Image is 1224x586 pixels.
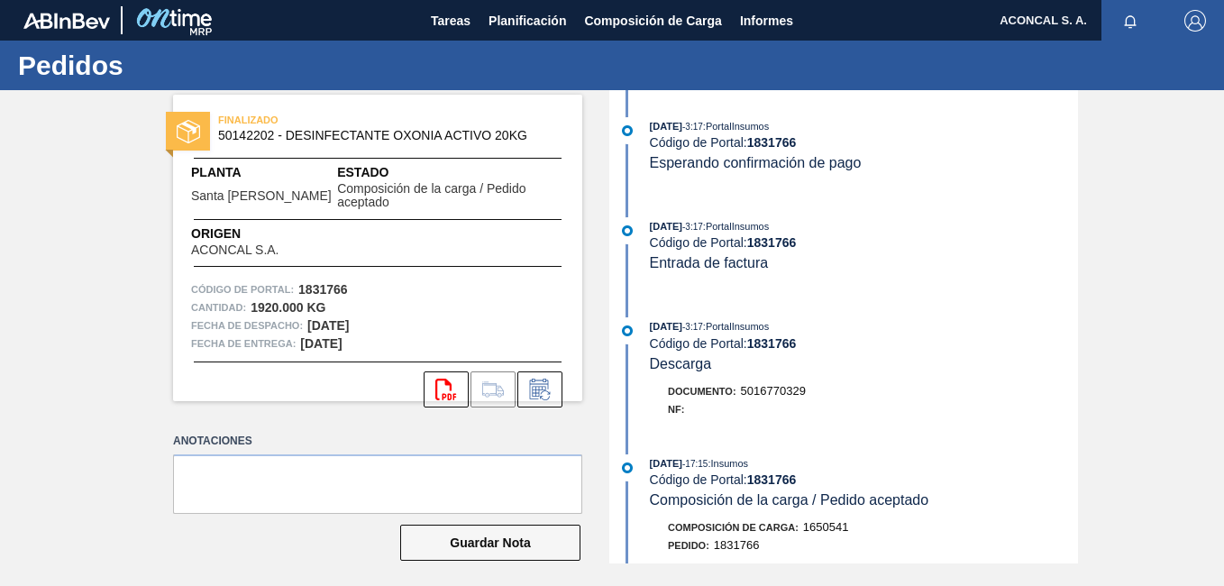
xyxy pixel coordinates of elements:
[191,334,296,353] span: Fecha de Entrega:
[747,135,797,150] strong: 1831766
[191,316,303,334] span: Fecha de Despacho:
[650,336,1078,351] div: Código de Portal:
[682,222,703,232] span: - 3:17
[191,284,294,295] font: Código de Portal:
[218,111,470,129] span: FINALIZADO
[517,371,562,407] div: Informar cambio de Pedido
[747,472,797,487] strong: 1831766
[682,122,703,132] span: - 3:17
[622,462,633,473] img: atual
[18,55,338,76] h1: Pedidos
[191,298,246,316] span: Cantidad :
[650,155,862,170] span: Esperando confirmación de pago
[307,318,349,333] strong: [DATE]
[298,282,348,297] strong: 1831766
[650,135,1078,150] div: Código de Portal:
[191,189,332,203] span: Santa [PERSON_NAME]
[622,125,633,136] img: atual
[650,121,682,132] span: [DATE]
[650,321,682,332] span: [DATE]
[650,472,1078,487] div: Código de Portal:
[668,540,709,551] span: Pedido :
[622,325,633,336] img: atual
[668,386,736,397] span: Documento:
[703,221,769,232] span: : PortalInsumos
[300,336,342,351] strong: [DATE]
[650,492,929,508] span: Composición de la carga / Pedido aceptado
[191,224,329,243] span: Origen
[703,321,769,332] span: : PortalInsumos
[747,336,797,351] strong: 1831766
[650,458,682,469] span: [DATE]
[682,322,703,332] span: - 3:17
[650,221,682,232] span: [DATE]
[708,458,748,469] span: : Insumos
[650,235,1078,250] div: Código de Portal:
[741,384,806,398] span: 5016770329
[747,235,797,250] strong: 1831766
[470,371,516,407] div: Ir a la Composición de Carga
[1101,8,1159,33] button: Notificaciones
[584,10,721,32] span: Composición de Carga
[489,10,566,32] span: Planificación
[703,121,769,132] span: : PortalInsumos
[1184,10,1206,32] img: Cerrar sesión
[803,520,849,534] span: 1650541
[424,371,469,407] div: Abrir fichero PDF
[682,459,708,469] span: - 17:15
[337,163,564,182] span: Estado
[251,300,325,315] strong: 1920.000 KG
[337,182,564,210] span: Composición de la carga / Pedido aceptado
[668,404,684,415] span: NF:
[23,13,110,29] img: TNhmsLtSVTkK8tSr43FrP2fwEKptu5GPRR3wAAAABJRU5ErkJggg==
[622,225,633,236] img: atual
[191,163,337,182] span: Planta
[714,538,760,552] span: 1831766
[400,525,580,561] button: Guardar Nota
[650,255,769,270] span: Entrada de factura
[218,129,545,142] span: 50142202 - DESINFECTANTE OXONIA ACTIVO 20KG
[173,428,582,454] label: Anotaciones
[650,356,711,371] span: Descarga
[431,10,470,32] span: Tareas
[177,120,200,143] img: estado
[191,243,279,257] span: ACONCAL S.A.
[740,10,793,32] span: Informes
[668,522,799,533] span: Composición de Carga :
